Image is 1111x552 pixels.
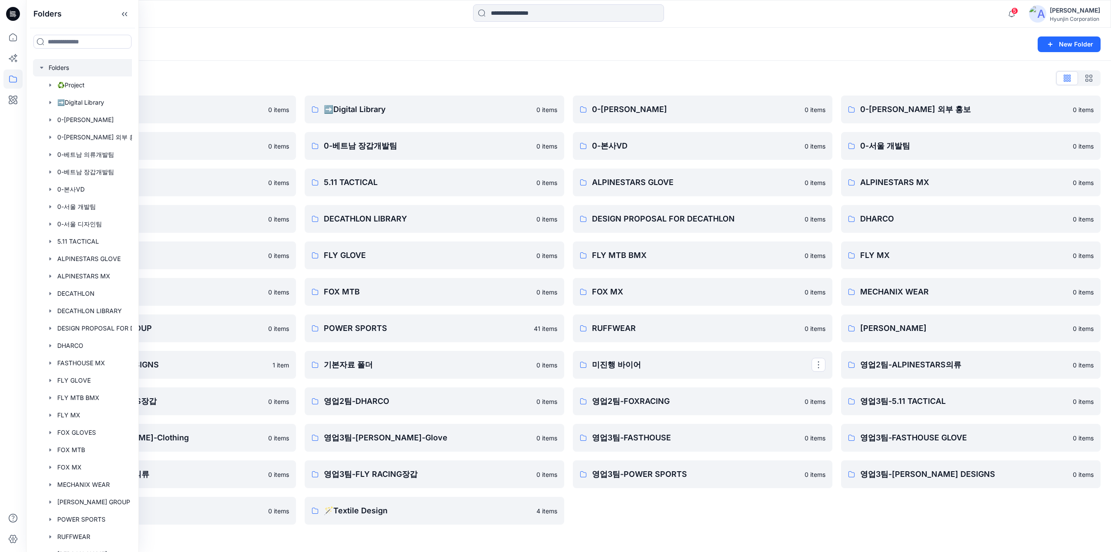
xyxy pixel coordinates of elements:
[268,251,289,260] p: 0 items
[805,215,825,224] p: 0 items
[56,395,263,407] p: 영업2팀-ALPINESTARS장갑
[805,470,825,479] p: 0 items
[536,506,557,516] p: 4 items
[1011,7,1018,14] span: 5
[268,215,289,224] p: 0 items
[36,278,296,306] a: FOX GLOVES0 items
[324,103,531,116] p: ➡️Digital Library
[592,468,799,480] p: 영업3팀-POWER SPORTS
[305,424,564,452] a: 영업3팀-[PERSON_NAME]-Glove0 items
[860,395,1068,407] p: 영업3팀-5.11 TACTICAL
[860,286,1068,298] p: MECHANIX WEAR
[1073,433,1094,443] p: 0 items
[268,178,289,187] p: 0 items
[536,105,557,114] p: 0 items
[36,387,296,415] a: 영업2팀-ALPINESTARS장갑0 items
[305,241,564,269] a: FLY GLOVE0 items
[592,176,799,188] p: ALPINESTARS GLOVE
[1073,105,1094,114] p: 0 items
[860,103,1068,116] p: 0-[PERSON_NAME] 외부 홍보
[805,324,825,333] p: 0 items
[592,140,799,152] p: 0-본사VD
[36,241,296,269] a: FASTHOUSE MX0 items
[324,213,531,225] p: DECATHLON LIBRARY
[573,241,832,269] a: FLY MTB BMX0 items
[592,395,799,407] p: 영업2팀-FOXRACING
[592,103,799,116] p: 0-[PERSON_NAME]
[536,360,557,370] p: 0 items
[305,169,564,196] a: 5.11 TACTICAL0 items
[56,505,263,517] p: 영업6팀-DECATHLON
[573,278,832,306] a: FOX MX0 items
[36,96,296,123] a: ♻️Project0 items
[573,387,832,415] a: 영업2팀-FOXRACING0 items
[805,142,825,151] p: 0 items
[305,205,564,233] a: DECATHLON LIBRARY0 items
[36,460,296,488] a: 영업3팀-FLY RACING의류0 items
[36,497,296,525] a: 영업6팀-DECATHLON0 items
[268,142,289,151] p: 0 items
[56,359,267,371] p: [PERSON_NAME] DESIGNS
[36,351,296,379] a: [PERSON_NAME] DESIGNS1 item
[805,178,825,187] p: 0 items
[56,213,263,225] p: DECATHLON
[56,176,263,188] p: 0-서울 디자인팀
[273,360,289,370] p: 1 item
[805,288,825,297] p: 0 items
[841,351,1101,379] a: 영업2팀-ALPINESTARS의류0 items
[841,241,1101,269] a: FLY MX0 items
[536,397,557,406] p: 0 items
[56,432,263,444] p: 영업3팀-[PERSON_NAME]-Clothing
[573,205,832,233] a: DESIGN PROPOSAL FOR DECATHLON0 items
[56,322,263,334] p: [PERSON_NAME] GROUP
[841,205,1101,233] a: DHARCO0 items
[860,249,1068,261] p: FLY MX
[305,460,564,488] a: 영업3팀-FLY RACING장갑0 items
[324,140,531,152] p: 0-베트남 장갑개발팀
[536,433,557,443] p: 0 items
[536,142,557,151] p: 0 items
[268,433,289,443] p: 0 items
[36,205,296,233] a: DECATHLON0 items
[1038,36,1101,52] button: New Folder
[36,314,296,342] a: [PERSON_NAME] GROUP0 items
[305,497,564,525] a: 🪄Textile Design4 items
[592,249,799,261] p: FLY MTB BMX
[305,132,564,160] a: 0-베트남 장갑개발팀0 items
[592,359,812,371] p: 미진행 바이어
[324,359,531,371] p: 기본자료 폴더
[324,322,529,334] p: POWER SPORTS
[573,460,832,488] a: 영업3팀-POWER SPORTS0 items
[1073,215,1094,224] p: 0 items
[1073,288,1094,297] p: 0 items
[592,432,799,444] p: 영업3팀-FASTHOUSE
[573,96,832,123] a: 0-[PERSON_NAME]0 items
[536,215,557,224] p: 0 items
[305,314,564,342] a: POWER SPORTS41 items
[324,249,531,261] p: FLY GLOVE
[805,397,825,406] p: 0 items
[36,132,296,160] a: 0-베트남 의류개발팀0 items
[268,470,289,479] p: 0 items
[268,506,289,516] p: 0 items
[592,322,799,334] p: RUFFWEAR
[860,213,1068,225] p: DHARCO
[1050,16,1100,22] div: Hyunjin Corporation
[56,468,263,480] p: 영업3팀-FLY RACING의류
[268,105,289,114] p: 0 items
[1050,5,1100,16] div: [PERSON_NAME]
[305,96,564,123] a: ➡️Digital Library0 items
[1073,142,1094,151] p: 0 items
[324,286,531,298] p: FOX MTB
[56,286,263,298] p: FOX GLOVES
[1073,178,1094,187] p: 0 items
[324,468,531,480] p: 영업3팀-FLY RACING장갑
[841,460,1101,488] a: 영업3팀-[PERSON_NAME] DESIGNS0 items
[1029,5,1046,23] img: avatar
[324,395,531,407] p: 영업2팀-DHARCO
[1073,360,1094,370] p: 0 items
[534,324,557,333] p: 41 items
[805,105,825,114] p: 0 items
[860,359,1068,371] p: 영업2팀-ALPINESTARS의류
[573,314,832,342] a: RUFFWEAR0 items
